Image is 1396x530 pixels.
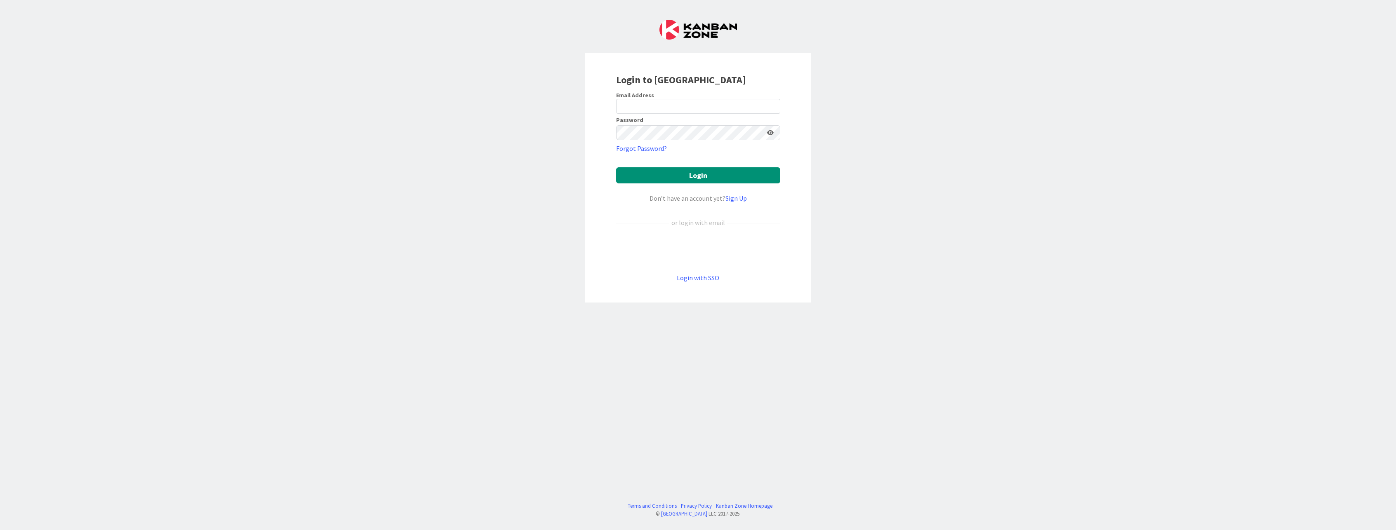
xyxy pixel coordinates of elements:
[616,167,780,183] button: Login
[628,502,677,510] a: Terms and Conditions
[616,117,643,123] label: Password
[612,241,784,259] iframe: Botão "Fazer login com o Google"
[677,274,719,282] a: Login with SSO
[681,502,712,510] a: Privacy Policy
[716,502,772,510] a: Kanban Zone Homepage
[659,20,737,40] img: Kanban Zone
[669,218,727,227] div: or login with email
[725,194,747,202] a: Sign Up
[616,143,667,153] a: Forgot Password?
[616,193,780,203] div: Don’t have an account yet?
[616,91,654,99] label: Email Address
[661,510,707,517] a: [GEOGRAPHIC_DATA]
[616,73,746,86] b: Login to [GEOGRAPHIC_DATA]
[624,510,772,518] div: © LLC 2017- 2025 .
